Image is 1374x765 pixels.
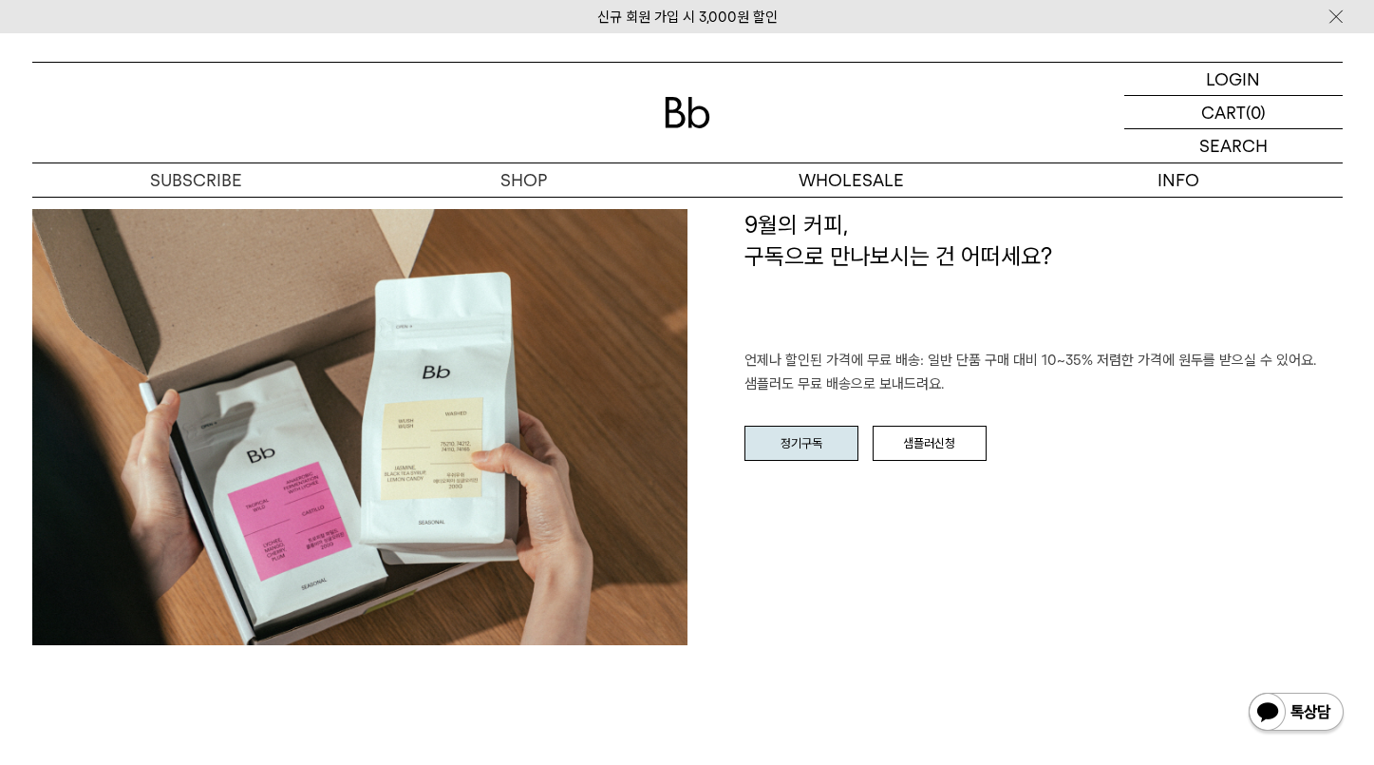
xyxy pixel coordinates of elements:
[360,163,687,197] a: SHOP
[1199,129,1268,163] p: SEARCH
[32,209,687,645] img: c5c329453f1186b4866a93014d588b8e_112149.jpg
[1015,163,1343,197] p: INFO
[1246,96,1266,128] p: (0)
[744,349,1343,397] p: 언제나 할인된 가격에 무료 배송: 일반 단품 구매 대비 10~35% 저렴한 가격에 원두를 받으실 수 있어요. 샘플러도 무료 배송으로 보내드려요.
[665,97,710,128] img: 로고
[1247,691,1346,736] img: 카카오톡 채널 1:1 채팅 버튼
[1124,96,1343,129] a: CART (0)
[32,163,360,197] a: SUBSCRIBE
[687,163,1015,197] p: WHOLESALE
[744,209,1343,349] h1: 9월의 커피, 구독으로 만나보시는 건 어떠세요?
[1201,96,1246,128] p: CART
[744,426,858,462] a: 정기구독
[1124,63,1343,96] a: LOGIN
[597,9,778,26] a: 신규 회원 가입 시 3,000원 할인
[873,426,987,462] a: 샘플러신청
[1206,63,1260,95] p: LOGIN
